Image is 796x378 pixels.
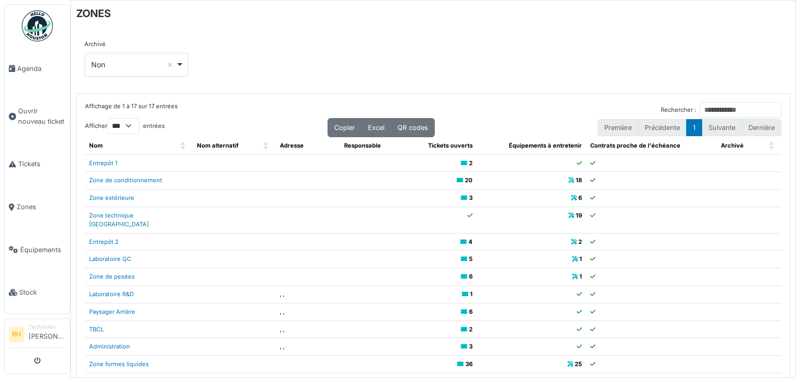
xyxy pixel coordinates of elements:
span: Ouvrir nouveau ticket [18,106,66,126]
button: Excel [361,118,391,137]
b: 3 [469,343,473,350]
a: Tickets [5,143,70,186]
a: Zone formes liquides [89,360,149,368]
li: RH [9,327,24,342]
a: Paysager Arrière [89,308,135,315]
span: Tickets ouverts [428,142,473,149]
div: Affichage de 1 à 17 sur 17 entrées [85,102,178,118]
a: RH Technicien[PERSON_NAME] [9,323,66,348]
button: Copier [328,118,362,137]
a: Zone technique [GEOGRAPHIC_DATA] [89,212,149,228]
label: Archivé [84,40,106,49]
td: , , [276,338,340,356]
a: Zone de pesées [89,273,135,280]
b: 1 [579,255,582,263]
b: 2 [469,159,473,167]
span: Équipements à entretenir [509,142,582,149]
b: 6 [469,273,473,280]
span: Nom [89,142,103,149]
a: Entrepôt 2 [89,238,119,245]
img: Badge_color-CXgf-gQk.svg [22,10,53,41]
b: 25 [575,360,582,368]
a: Zones [5,185,70,228]
a: Zone extérieure [89,194,134,201]
b: 36 [465,360,473,368]
a: Laboratoire R&D [89,290,134,298]
b: 6 [469,308,473,315]
b: 3 [469,194,473,201]
a: Laboratoire QC [89,255,131,263]
span: Adresse [280,142,304,149]
select: Afficherentrées [107,118,139,134]
b: 5 [469,255,473,263]
button: Remove item: 'false' [165,60,175,70]
span: Agenda [17,64,66,74]
b: 20 [465,177,473,184]
span: Archivé: Activate to sort [769,137,775,154]
span: Archivé [721,142,744,149]
span: Équipements [20,245,66,255]
span: Responsable [344,142,381,149]
li: [PERSON_NAME] [29,323,66,345]
nav: pagination [598,119,781,136]
a: Équipements [5,228,70,271]
td: , , [276,285,340,303]
label: Rechercher : [661,106,696,114]
span: Nom: Activate to sort [180,137,187,154]
span: Zones [17,202,66,212]
b: 1 [470,290,473,298]
button: QR codes [391,118,435,137]
div: Non [91,59,176,70]
td: , , [276,321,340,338]
b: 19 [576,212,582,219]
label: Afficher entrées [85,118,165,134]
a: Administration [89,343,130,350]
a: TBCL [89,326,104,333]
h6: ZONES [76,7,111,20]
span: Nom alternatif: Activate to sort [263,137,269,154]
a: Entrepôt 1 [89,159,118,167]
a: Agenda [5,47,70,90]
b: 1 [579,273,582,280]
span: Excel [368,124,385,132]
span: Tickets [18,159,66,169]
span: Contrats proche de l'échéance [590,142,680,149]
td: , , [276,303,340,321]
b: 2 [578,238,582,245]
span: Copier [334,124,355,132]
span: Stock [19,287,66,297]
b: 6 [578,194,582,201]
span: Nom alternatif [197,142,238,149]
a: Stock [5,271,70,314]
span: QR codes [397,124,428,132]
div: Technicien [29,323,66,331]
a: Ouvrir nouveau ticket [5,90,70,143]
b: 2 [469,326,473,333]
a: Zone de conditionnement [89,177,162,184]
button: 1 [686,119,702,136]
b: 18 [576,177,582,184]
b: 4 [468,238,473,245]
